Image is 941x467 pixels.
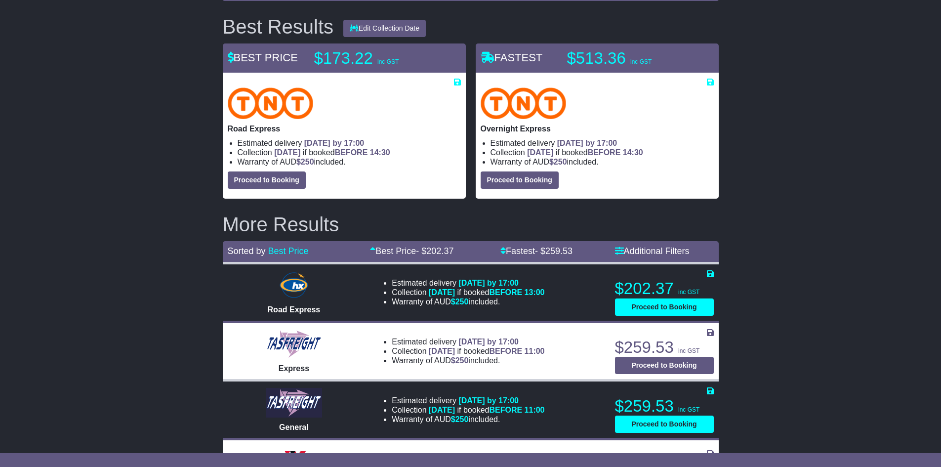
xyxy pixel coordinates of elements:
p: $173.22 [314,48,438,68]
span: 250 [455,297,469,306]
span: inc GST [630,58,652,65]
span: [DATE] [429,288,455,297]
span: inc GST [678,406,699,413]
p: Overnight Express [481,124,714,133]
p: $259.53 [615,338,714,357]
span: 250 [455,356,469,365]
li: Warranty of AUD included. [392,415,544,424]
span: - $ [535,246,573,256]
span: if booked [274,148,390,157]
span: [DATE] [429,406,455,414]
span: if booked [429,288,544,297]
li: Warranty of AUD included. [392,356,544,365]
span: FASTEST [481,51,543,64]
span: $ [549,158,567,166]
img: Hunter Express: Road Express [278,270,310,300]
span: BEST PRICE [228,51,298,64]
span: if booked [527,148,643,157]
li: Collection [392,405,544,415]
span: Express [279,364,309,373]
button: Proceed to Booking [615,298,714,316]
span: Road Express [268,305,321,314]
button: Proceed to Booking [228,171,306,189]
span: BEFORE [588,148,621,157]
span: 13:00 [525,288,545,297]
span: [DATE] [527,148,553,157]
span: $ [451,356,469,365]
span: inc GST [678,289,699,296]
span: 250 [301,158,314,166]
a: Best Price [268,246,309,256]
li: Collection [392,346,544,356]
a: Fastest- $259.53 [500,246,573,256]
span: [DATE] [429,347,455,355]
span: BEFORE [489,406,522,414]
li: Warranty of AUD included. [491,157,714,167]
li: Estimated delivery [238,138,461,148]
p: $513.36 [567,48,691,68]
li: Collection [491,148,714,157]
li: Estimated delivery [491,138,714,148]
span: 250 [554,158,567,166]
img: Tasfreight: Express [266,329,322,359]
a: Additional Filters [615,246,690,256]
span: BEFORE [489,288,522,297]
span: [DATE] [274,148,300,157]
img: TNT Domestic: Overnight Express [481,87,567,119]
span: inc GST [377,58,399,65]
p: $202.37 [615,279,714,298]
span: [DATE] by 17:00 [304,139,365,147]
span: if booked [429,347,544,355]
span: if booked [429,406,544,414]
span: 202.37 [426,246,453,256]
span: 259.53 [545,246,573,256]
span: 250 [455,415,469,424]
span: 14:30 [623,148,643,157]
span: 14:30 [370,148,390,157]
p: Road Express [228,124,461,133]
button: Edit Collection Date [343,20,426,37]
li: Collection [392,288,544,297]
span: Sorted by [228,246,266,256]
span: $ [451,297,469,306]
span: General [279,423,309,431]
li: Collection [238,148,461,157]
li: Warranty of AUD included. [238,157,461,167]
span: - $ [416,246,453,256]
span: [DATE] by 17:00 [458,338,519,346]
a: Best Price- $202.37 [370,246,453,256]
img: TNT Domestic: Road Express [228,87,314,119]
li: Estimated delivery [392,278,544,288]
li: Warranty of AUD included. [392,297,544,306]
span: $ [296,158,314,166]
img: Tasfreight: General [266,388,322,418]
span: BEFORE [489,347,522,355]
li: Estimated delivery [392,337,544,346]
span: BEFORE [335,148,368,157]
span: [DATE] by 17:00 [458,279,519,287]
li: Estimated delivery [392,396,544,405]
button: Proceed to Booking [481,171,559,189]
p: $259.53 [615,396,714,416]
span: [DATE] by 17:00 [458,396,519,405]
button: Proceed to Booking [615,416,714,433]
span: inc GST [678,347,699,354]
div: Best Results [218,16,339,38]
span: 11:00 [525,406,545,414]
span: [DATE] by 17:00 [557,139,617,147]
button: Proceed to Booking [615,357,714,374]
span: $ [451,415,469,424]
span: 11:00 [525,347,545,355]
h2: More Results [223,213,719,235]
